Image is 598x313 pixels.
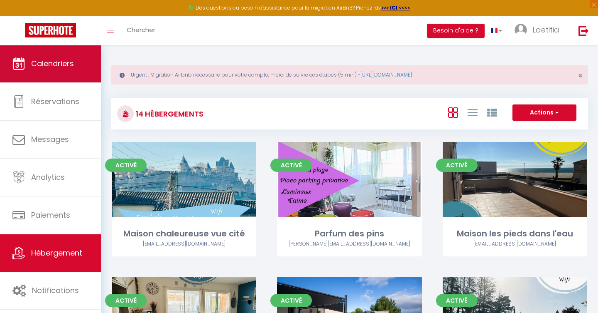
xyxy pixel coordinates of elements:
[578,70,583,81] span: ×
[360,71,412,78] a: [URL][DOMAIN_NAME]
[277,240,422,248] div: Airbnb
[532,25,559,35] span: Laetitia
[134,104,203,123] h3: 14 Hébergements
[31,172,65,182] span: Analytics
[487,105,497,119] a: Vue par Groupe
[578,25,589,36] img: logout
[31,210,70,220] span: Paiements
[270,159,312,172] span: Activé
[277,227,422,240] div: Parfum des pins
[270,294,312,307] span: Activé
[508,16,570,45] a: ... Laetitia
[32,285,79,296] span: Notifications
[127,25,155,34] span: Chercher
[120,16,162,45] a: Chercher
[105,294,147,307] span: Activé
[436,294,478,307] span: Activé
[427,24,485,38] button: Besoin d'aide ?
[436,159,478,172] span: Activé
[443,240,587,248] div: Airbnb
[111,65,588,84] div: Urgent : Migration Airbnb nécessaire pour votre compte, merci de suivre ces étapes (5 min) -
[515,24,527,36] img: ...
[31,248,82,258] span: Hébergement
[443,227,587,240] div: Maison les pieds dans l'eau
[25,23,76,37] img: Super Booking
[578,72,583,79] button: Close
[112,227,256,240] div: Maison chaleureuse vue cité
[468,105,478,119] a: Vue en Liste
[512,104,576,121] button: Actions
[105,159,147,172] span: Activé
[31,58,74,69] span: Calendriers
[31,96,79,107] span: Réservations
[448,105,458,119] a: Vue en Box
[112,240,256,248] div: Airbnb
[31,134,69,144] span: Messages
[381,4,410,11] a: >>> ICI <<<<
